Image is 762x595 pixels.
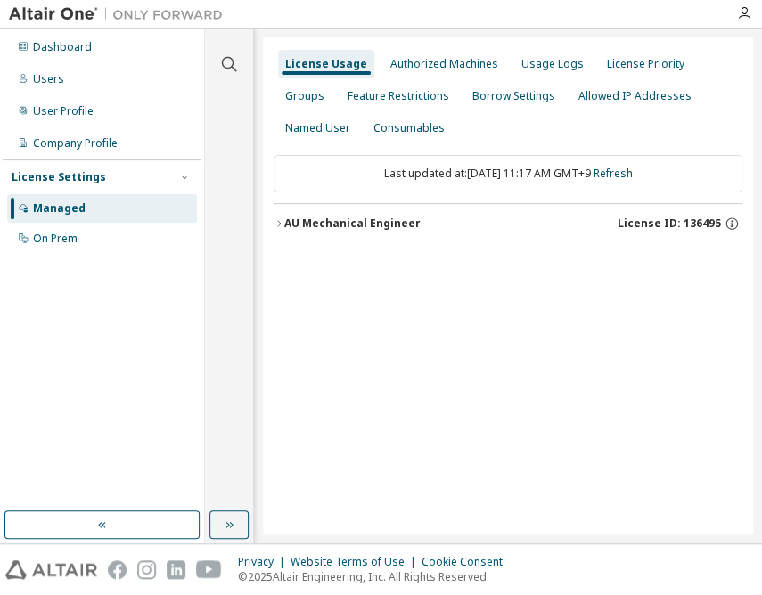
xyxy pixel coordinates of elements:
div: On Prem [33,232,78,246]
div: Users [33,72,64,86]
div: User Profile [33,104,94,118]
img: Altair One [9,5,232,23]
div: Borrow Settings [472,89,555,103]
div: Authorized Machines [390,57,498,71]
img: youtube.svg [196,560,222,579]
div: Allowed IP Addresses [578,89,692,103]
img: facebook.svg [108,560,127,579]
span: License ID: 136495 [618,216,721,231]
img: linkedin.svg [167,560,185,579]
div: Groups [285,89,324,103]
div: Usage Logs [521,57,584,71]
div: Consumables [373,121,445,135]
div: License Usage [285,57,367,71]
div: AU Mechanical Engineer [284,216,421,231]
div: Feature Restrictions [348,89,449,103]
div: Managed [33,201,86,216]
div: License Priority [607,57,684,71]
p: © 2025 Altair Engineering, Inc. All Rights Reserved. [238,569,513,584]
a: Refresh [594,166,633,181]
div: Named User [285,121,350,135]
img: altair_logo.svg [5,560,97,579]
div: Privacy [238,555,291,569]
img: instagram.svg [137,560,156,579]
button: AU Mechanical EngineerLicense ID: 136495 [274,204,742,243]
div: Website Terms of Use [291,555,422,569]
div: License Settings [12,170,106,184]
div: Company Profile [33,136,118,151]
div: Cookie Consent [422,555,513,569]
div: Last updated at: [DATE] 11:17 AM GMT+9 [274,155,742,192]
div: Dashboard [33,40,92,54]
